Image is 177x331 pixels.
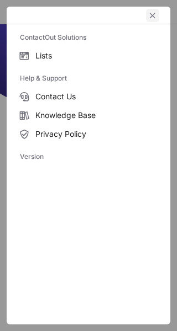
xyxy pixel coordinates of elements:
[20,29,157,46] label: ContactOut Solutions
[20,70,157,87] label: Help & Support
[7,87,170,106] label: Contact Us
[18,10,29,21] button: right-button
[35,51,157,61] span: Lists
[35,110,157,120] span: Knowledge Base
[146,9,159,22] button: left-button
[35,92,157,102] span: Contact Us
[7,46,170,65] label: Lists
[35,129,157,139] span: Privacy Policy
[7,148,170,165] div: Version
[7,106,170,125] label: Knowledge Base
[7,125,170,143] label: Privacy Policy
